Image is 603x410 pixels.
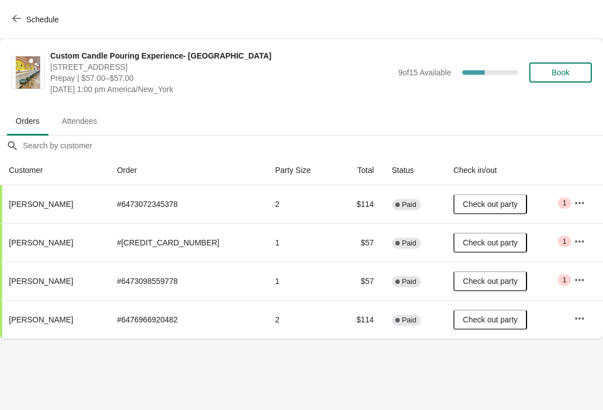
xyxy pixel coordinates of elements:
td: $57 [337,262,383,300]
th: Party Size [266,156,337,185]
span: Orders [7,111,49,131]
button: Check out party [453,233,527,253]
span: Paid [402,277,417,286]
span: [PERSON_NAME] [9,238,73,247]
span: 1 [562,199,566,208]
span: Paid [402,239,417,248]
button: Check out party [453,310,527,330]
img: Custom Candle Pouring Experience- Delray Beach [16,56,40,89]
span: 1 [562,276,566,284]
span: Book [552,68,569,77]
th: Total [337,156,383,185]
span: [PERSON_NAME] [9,200,73,209]
td: $114 [337,185,383,223]
span: Check out party [463,238,518,247]
td: 2 [266,300,337,339]
td: $57 [337,223,383,262]
span: Check out party [463,315,518,324]
td: # 6473072345378 [108,185,266,223]
td: # 6473098559778 [108,262,266,300]
th: Order [108,156,266,185]
span: Schedule [26,15,59,24]
span: Paid [402,200,417,209]
td: $114 [337,300,383,339]
button: Book [529,62,592,83]
span: 1 [562,237,566,246]
button: Check out party [453,194,527,214]
span: [DATE] 1:00 pm America/New_York [50,84,393,95]
span: Check out party [463,277,518,286]
span: [PERSON_NAME] [9,277,73,286]
td: # 6476966920482 [108,300,266,339]
button: Check out party [453,271,527,291]
span: Attendees [53,111,106,131]
td: 1 [266,262,337,300]
td: 1 [266,223,337,262]
span: Custom Candle Pouring Experience- [GEOGRAPHIC_DATA] [50,50,393,61]
span: [STREET_ADDRESS] [50,61,393,73]
span: [PERSON_NAME] [9,315,73,324]
th: Check in/out [444,156,565,185]
span: Check out party [463,200,518,209]
span: Prepay | $57.00–$57.00 [50,73,393,84]
button: Schedule [6,9,68,30]
td: # [CREDIT_CARD_NUMBER] [108,223,266,262]
th: Status [383,156,444,185]
span: 9 of 15 Available [398,68,451,77]
input: Search by customer [22,136,603,156]
span: Paid [402,316,417,325]
td: 2 [266,185,337,223]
